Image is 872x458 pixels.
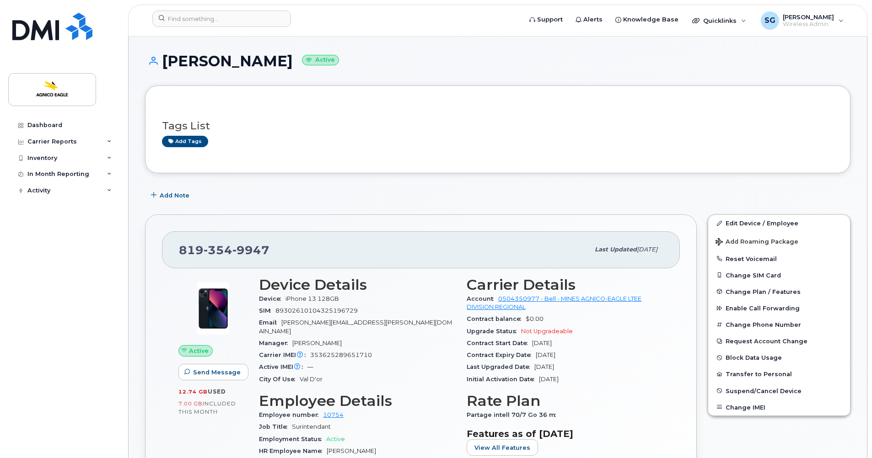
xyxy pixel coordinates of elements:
[259,340,292,346] span: Manager
[259,277,456,293] h3: Device Details
[467,277,663,293] h3: Carrier Details
[708,250,850,267] button: Reset Voicemail
[259,319,452,334] span: [PERSON_NAME][EMAIL_ADDRESS][PERSON_NAME][DOMAIN_NAME]
[178,400,203,407] span: 7.00 GB
[186,281,241,336] img: image20231002-3703462-1ig824h.jpeg
[162,136,208,147] a: Add tags
[708,366,850,382] button: Transfer to Personal
[708,399,850,415] button: Change IMEI
[300,376,323,383] span: Val D'or
[526,315,544,322] span: $0.00
[536,351,555,358] span: [DATE]
[302,55,339,65] small: Active
[259,376,300,383] span: City Of Use
[708,383,850,399] button: Suspend/Cancel Device
[467,315,526,322] span: Contract balance
[708,300,850,316] button: Enable Call Forwarding
[467,363,534,370] span: Last Upgraded Date
[179,243,269,257] span: 819
[259,295,285,302] span: Device
[178,364,248,380] button: Send Message
[204,243,232,257] span: 354
[307,363,313,370] span: —
[232,243,269,257] span: 9947
[637,246,657,253] span: [DATE]
[162,120,834,132] h3: Tags List
[726,288,801,295] span: Change Plan / Features
[178,400,236,415] span: included this month
[208,388,226,395] span: used
[275,307,358,314] span: 89302610104325196729
[595,246,637,253] span: Last updated
[708,215,850,231] a: Edit Device / Employee
[708,349,850,366] button: Block Data Usage
[259,411,323,418] span: Employee number
[716,238,798,247] span: Add Roaming Package
[189,346,209,355] span: Active
[532,340,552,346] span: [DATE]
[259,363,307,370] span: Active IMEI
[292,423,331,430] span: Surintendant
[708,333,850,349] button: Request Account Change
[708,232,850,250] button: Add Roaming Package
[178,389,208,395] span: 12.74 GB
[310,351,372,358] span: 353625289651710
[327,447,376,454] span: [PERSON_NAME]
[145,187,197,203] button: Add Note
[326,436,345,442] span: Active
[726,305,800,312] span: Enable Call Forwarding
[467,328,521,335] span: Upgrade Status
[708,283,850,300] button: Change Plan / Features
[259,436,326,442] span: Employment Status
[467,376,539,383] span: Initial Activation Date
[259,423,292,430] span: Job Title
[467,411,560,418] span: Partage intell 70/7 Go 36 m
[259,447,327,454] span: HR Employee Name
[708,267,850,283] button: Change SIM Card
[467,393,663,409] h3: Rate Plan
[534,363,554,370] span: [DATE]
[292,340,342,346] span: [PERSON_NAME]
[285,295,339,302] span: iPhone 13 128GB
[160,191,189,200] span: Add Note
[726,387,802,394] span: Suspend/Cancel Device
[708,316,850,333] button: Change Phone Number
[467,340,532,346] span: Contract Start Date
[259,393,456,409] h3: Employee Details
[193,368,241,377] span: Send Message
[521,328,573,335] span: Not Upgradeable
[467,295,641,310] a: 0504350977 - Bell - MINES AGNICO-EAGLE LTEE DIVISION REGIONAL
[323,411,344,418] a: 10754
[145,53,850,69] h1: [PERSON_NAME]
[467,295,498,302] span: Account
[467,428,663,439] h3: Features as of [DATE]
[259,319,281,326] span: Email
[467,439,538,456] button: View All Features
[259,307,275,314] span: SIM
[259,351,310,358] span: Carrier IMEI
[467,351,536,358] span: Contract Expiry Date
[474,443,530,452] span: View All Features
[539,376,559,383] span: [DATE]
